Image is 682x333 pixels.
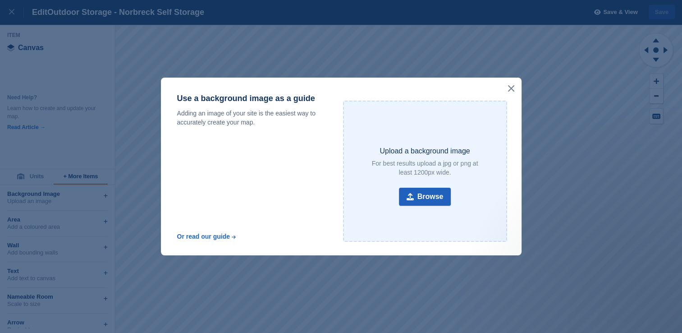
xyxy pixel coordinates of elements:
p: Upload a background image [380,147,470,155]
p: For best results upload a jpg or png at least 1200px wide. [369,159,481,177]
a: Or read our guide [177,233,237,240]
button: Browse [399,188,451,206]
p: Use a background image as a guide [177,94,327,103]
p: Adding an image of your site is the easiest way to accurately create your map. [177,109,327,127]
